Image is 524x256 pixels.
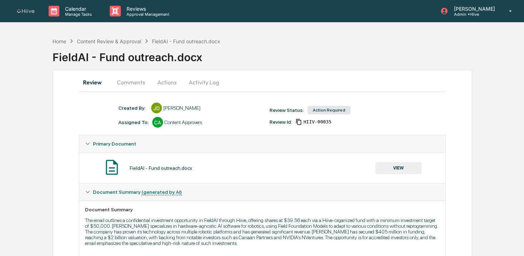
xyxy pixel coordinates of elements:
[270,107,304,113] div: Review Status:
[375,162,422,174] button: VIEW
[151,103,162,113] div: JD
[118,119,149,125] div: Assigned To:
[448,6,499,12] p: [PERSON_NAME]
[79,135,445,152] div: Primary Document
[130,165,192,171] div: FieldAI - Fund outreach.docx
[53,38,66,44] div: Home
[85,207,440,212] div: Document Summary
[118,105,148,111] div: Created By: ‎ ‎
[79,183,445,201] div: Document Summary (generated by AI)
[93,141,136,147] span: Primary Document
[307,106,351,114] div: Action Required
[152,38,220,44] div: FieldAI - Fund outreach.docx
[59,6,95,12] p: Calendar
[103,158,121,176] img: Document Icon
[79,74,111,91] button: Review
[93,189,182,195] span: Document Summary
[163,105,201,111] div: [PERSON_NAME]
[85,217,440,246] p: The email outlines a confidential investment opportunity in FieldAI through Hiive, offering share...
[121,12,173,17] p: Approval Management
[303,119,331,125] span: b5326f86-ec88-4b49-a5dd-10450e0faa6c
[164,119,202,125] div: Content Approvers
[448,12,499,17] p: Admin • Hiive
[59,12,95,17] p: Manage Tasks
[121,6,173,12] p: Reviews
[79,152,445,183] div: Primary Document
[142,189,182,195] u: (generated by AI)
[77,38,141,44] div: Content Review & Approval
[151,74,183,91] button: Actions
[270,119,292,125] div: Review Id:
[111,74,151,91] button: Comments
[79,74,446,91] div: secondary tabs example
[17,9,34,13] img: logo
[183,74,225,91] button: Activity Log
[152,117,163,128] div: CA
[53,45,524,64] div: FieldAI - Fund outreach.docx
